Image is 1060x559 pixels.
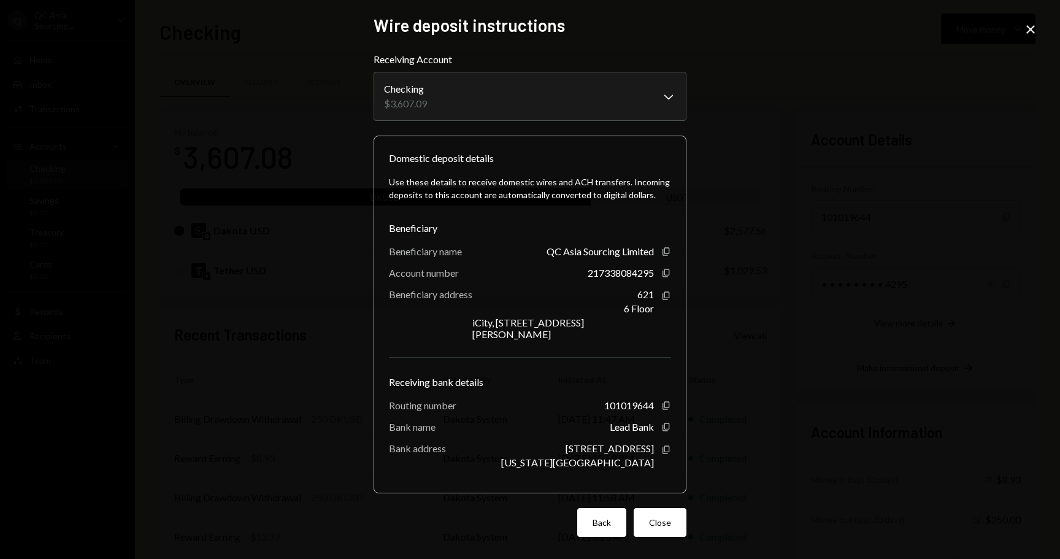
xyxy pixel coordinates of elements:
div: Account number [389,267,459,279]
div: Bank address [389,442,446,454]
div: Bank name [389,421,436,433]
button: Close [634,508,686,537]
div: Beneficiary name [389,245,462,257]
div: 217338084295 [588,267,654,279]
div: [US_STATE][GEOGRAPHIC_DATA] [501,457,654,468]
div: 621 [637,288,654,300]
div: Use these details to receive domestic wires and ACH transfers. Incoming deposits to this account ... [389,175,671,201]
div: Domestic deposit details [389,151,494,166]
div: Receiving bank details [389,375,671,390]
h2: Wire deposit instructions [374,13,686,37]
div: Beneficiary address [389,288,472,300]
div: Beneficiary [389,221,671,236]
button: Receiving Account [374,72,686,121]
label: Receiving Account [374,52,686,67]
div: Lead Bank [610,421,654,433]
div: 6 Floor [624,303,654,314]
div: 101019644 [604,399,654,411]
button: Back [577,508,626,537]
div: QC Asia Sourcing Limited [547,245,654,257]
div: [STREET_ADDRESS] [566,442,654,454]
div: Routing number [389,399,456,411]
div: iCity, [STREET_ADDRESS][PERSON_NAME] [472,317,654,340]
